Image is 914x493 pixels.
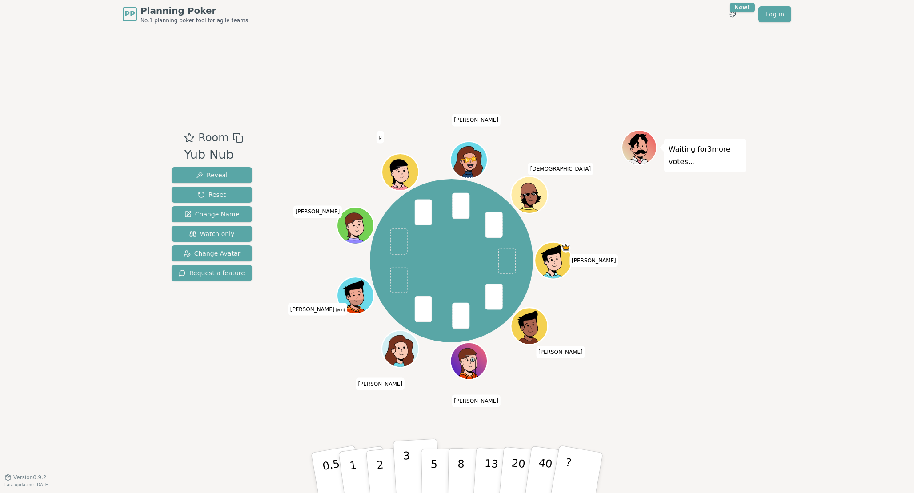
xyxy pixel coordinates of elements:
[179,269,245,277] span: Request a feature
[184,210,239,219] span: Change Name
[13,474,47,481] span: Version 0.9.2
[172,245,252,261] button: Change Avatar
[198,130,228,146] span: Room
[172,187,252,203] button: Reset
[725,6,741,22] button: New!
[669,143,742,168] p: Waiting for 3 more votes...
[140,17,248,24] span: No.1 planning poker tool for agile teams
[172,206,252,222] button: Change Name
[184,130,195,146] button: Add as favourite
[172,167,252,183] button: Reveal
[334,308,345,312] span: (you)
[376,131,384,144] span: Click to change your name
[189,229,235,238] span: Watch only
[452,114,501,127] span: Click to change your name
[124,9,135,20] span: PP
[196,171,228,180] span: Reveal
[561,243,571,253] span: Maanya is the host
[123,4,248,24] a: PPPlanning PokerNo.1 planning poker tool for agile teams
[198,190,226,199] span: Reset
[730,3,755,12] div: New!
[293,206,342,218] span: Click to change your name
[452,395,501,407] span: Click to change your name
[536,346,585,358] span: Click to change your name
[184,249,241,258] span: Change Avatar
[4,474,47,481] button: Version0.9.2
[172,226,252,242] button: Watch only
[528,163,593,175] span: Click to change your name
[4,482,50,487] span: Last updated: [DATE]
[338,278,373,313] button: Click to change your avatar
[184,146,243,164] div: Yub Nub
[288,303,347,316] span: Click to change your name
[356,378,405,390] span: Click to change your name
[569,254,618,267] span: Click to change your name
[140,4,248,17] span: Planning Poker
[172,265,252,281] button: Request a feature
[758,6,791,22] a: Log in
